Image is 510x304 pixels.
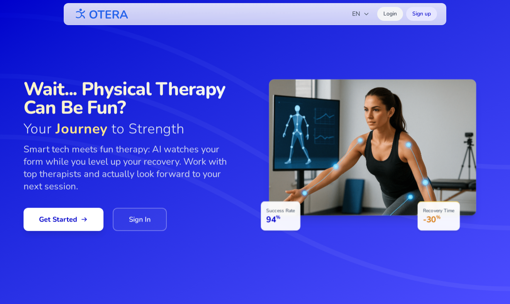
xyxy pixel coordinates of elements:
[266,214,295,225] p: 94
[266,207,295,214] p: Success Rate
[24,143,240,193] p: Smart tech meets fun therapy: AI watches your form while you level up your recovery. Work with to...
[352,9,369,19] span: EN
[24,80,240,117] span: Wait... Physical Therapy Can Be Fun?
[406,7,437,21] a: Sign up
[56,120,108,138] span: Journey
[24,208,103,231] a: Get Started
[24,122,240,137] span: Your to Strength
[276,214,280,221] span: %
[113,208,167,231] a: Sign In
[423,214,454,225] p: -30
[73,5,129,23] img: OTERA logo
[436,214,440,221] span: %
[39,214,88,225] span: Get Started
[347,6,374,22] button: EN
[377,7,403,21] a: Login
